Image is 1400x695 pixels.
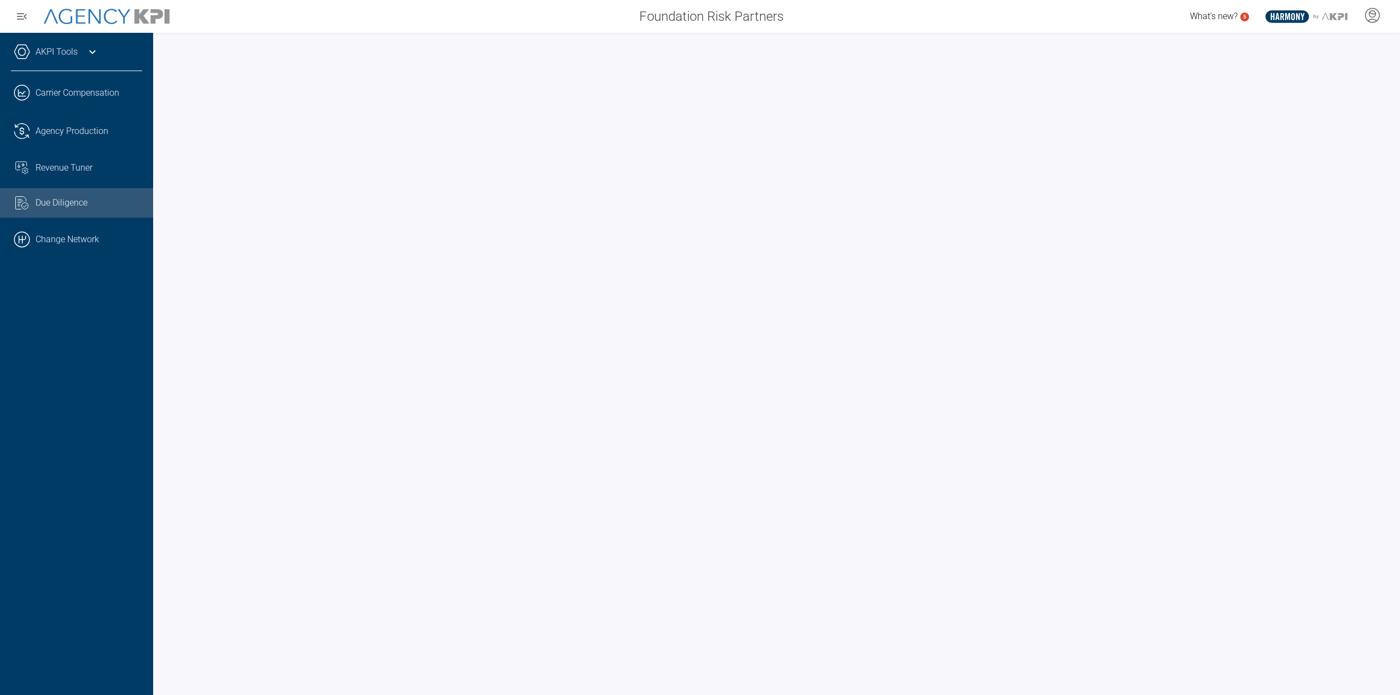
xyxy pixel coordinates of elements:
span: What's new? [1190,11,1238,21]
span: Revenue Tuner [36,161,92,174]
text: 5 [1243,14,1246,20]
img: AgencyKPI [44,9,170,25]
span: Due Diligence [36,196,87,209]
a: 5 [1240,13,1249,21]
span: Foundation Risk Partners [639,7,784,26]
a: AKPI Tools [36,45,78,59]
span: Agency Production [36,125,108,138]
